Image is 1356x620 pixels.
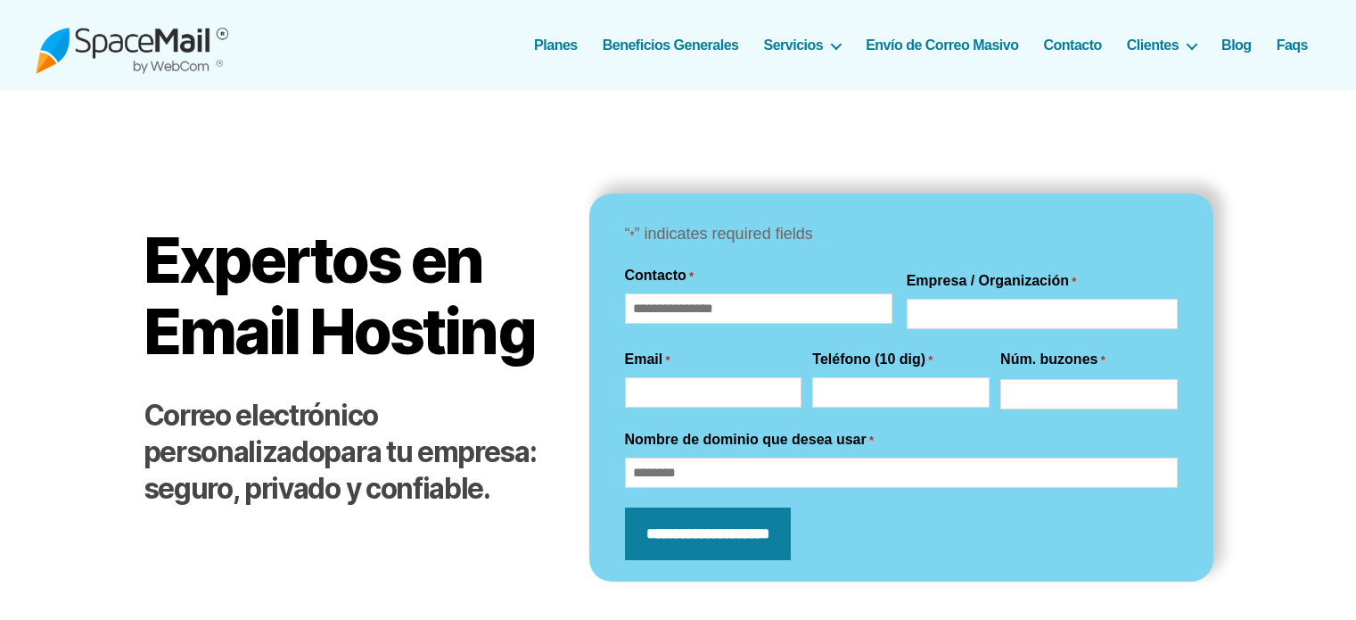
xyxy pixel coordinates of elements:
a: Envío de Correo Masivo [866,37,1018,54]
h1: Expertos en Email Hosting [144,225,554,367]
a: Servicios [764,37,842,54]
label: Empresa / Organización [907,270,1077,292]
a: Clientes [1127,37,1196,54]
h2: para tu empresa: seguro, privado y confiable. [144,398,554,508]
a: Planes [534,37,578,54]
label: Núm. buzones [1000,349,1105,370]
img: Spacemail [36,16,228,74]
legend: Contacto [625,265,694,286]
a: Beneficios Generales [603,37,739,54]
label: Email [625,349,670,370]
strong: Correo electrónico personalizado [144,398,378,469]
p: “ ” indicates required fields [625,220,1178,249]
a: Contacto [1043,37,1101,54]
a: Faqs [1277,37,1308,54]
label: Teléfono (10 dig) [812,349,933,370]
nav: Horizontal [544,37,1320,54]
a: Blog [1221,37,1252,54]
label: Nombre de dominio que desea usar [625,429,874,451]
